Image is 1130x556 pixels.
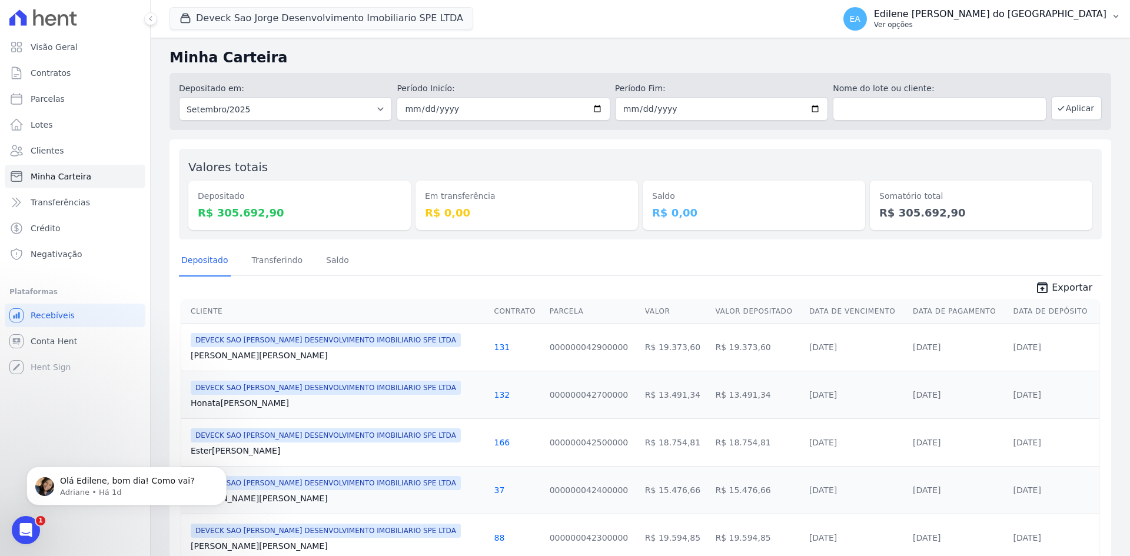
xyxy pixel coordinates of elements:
[191,333,461,347] span: DEVECK SAO [PERSON_NAME] DESENVOLVIMENTO IMOBILIARIO SPE LTDA
[1013,342,1041,352] a: [DATE]
[191,349,484,361] a: [PERSON_NAME][PERSON_NAME]
[31,335,77,347] span: Conta Hent
[913,390,940,399] a: [DATE]
[169,47,1111,68] h2: Minha Carteira
[191,540,484,552] a: [PERSON_NAME][PERSON_NAME]
[710,299,804,324] th: Valor Depositado
[1013,533,1041,542] a: [DATE]
[5,35,145,59] a: Visão Geral
[198,190,401,202] dt: Depositado
[5,165,145,188] a: Minha Carteira
[191,397,484,409] a: Honata[PERSON_NAME]
[550,342,629,352] a: 000000042900000
[169,7,473,29] button: Deveck Sao Jorge Desenvolvimento Imobiliario SPE LTDA
[710,323,804,371] td: R$ 19.373,60
[5,61,145,85] a: Contratos
[834,2,1130,35] button: EA Edilene [PERSON_NAME] do [GEOGRAPHIC_DATA] Ver opções
[550,438,629,447] a: 000000042500000
[809,485,837,495] a: [DATE]
[31,67,71,79] span: Contratos
[805,299,908,324] th: Data de Vencimento
[913,533,940,542] a: [DATE]
[494,485,504,495] a: 37
[494,390,510,399] a: 132
[640,371,711,418] td: R$ 13.491,34
[9,285,141,299] div: Plataformas
[425,190,629,202] dt: Em transferência
[191,381,461,395] span: DEVECK SAO [PERSON_NAME] DESENVOLVIMENTO IMOBILIARIO SPE LTDA
[5,139,145,162] a: Clientes
[31,171,91,182] span: Minha Carteira
[5,329,145,353] a: Conta Hent
[879,190,1083,202] dt: Somatório total
[494,438,510,447] a: 166
[5,304,145,327] a: Recebíveis
[1035,281,1049,295] i: unarchive
[1013,438,1041,447] a: [DATE]
[191,476,461,490] span: DEVECK SAO [PERSON_NAME] DESENVOLVIMENTO IMOBILIARIO SPE LTDA
[809,390,837,399] a: [DATE]
[1013,390,1041,399] a: [DATE]
[640,299,711,324] th: Valor
[31,222,61,234] span: Crédito
[1026,281,1102,297] a: unarchive Exportar
[31,248,82,260] span: Negativação
[908,299,1008,324] th: Data de Pagamento
[1013,485,1041,495] a: [DATE]
[198,205,401,221] dd: R$ 305.692,90
[397,82,610,95] label: Período Inicío:
[640,323,711,371] td: R$ 19.373,60
[494,533,504,542] a: 88
[640,418,711,466] td: R$ 18.754,81
[879,205,1083,221] dd: R$ 305.692,90
[5,113,145,136] a: Lotes
[31,309,75,321] span: Recebíveis
[191,445,484,457] a: Ester[PERSON_NAME]
[545,299,640,324] th: Parcela
[913,342,940,352] a: [DATE]
[550,390,629,399] a: 000000042700000
[615,82,828,95] label: Período Fim:
[710,371,804,418] td: R$ 13.491,34
[850,15,860,23] span: EA
[494,342,510,352] a: 131
[710,418,804,466] td: R$ 18.754,81
[550,533,629,542] a: 000000042300000
[5,87,145,111] a: Parcelas
[188,160,268,174] label: Valores totais
[874,20,1106,29] p: Ver opções
[179,84,244,93] label: Depositado em:
[1052,281,1092,295] span: Exportar
[1009,299,1099,324] th: Data de Depósito
[250,246,305,277] a: Transferindo
[31,41,78,53] span: Visão Geral
[710,466,804,514] td: R$ 15.476,66
[425,205,629,221] dd: R$ 0,00
[1051,96,1102,120] button: Aplicar
[31,197,90,208] span: Transferências
[191,492,484,504] a: [PERSON_NAME][PERSON_NAME]
[9,442,244,524] iframe: Intercom notifications mensagem
[5,191,145,214] a: Transferências
[181,299,489,324] th: Cliente
[913,438,940,447] a: [DATE]
[809,342,837,352] a: [DATE]
[550,485,629,495] a: 000000042400000
[179,246,231,277] a: Depositado
[913,485,940,495] a: [DATE]
[874,8,1106,20] p: Edilene [PERSON_NAME] do [GEOGRAPHIC_DATA]
[36,516,45,525] span: 1
[5,242,145,266] a: Negativação
[324,246,351,277] a: Saldo
[809,533,837,542] a: [DATE]
[191,428,461,442] span: DEVECK SAO [PERSON_NAME] DESENVOLVIMENTO IMOBILIARIO SPE LTDA
[833,82,1046,95] label: Nome do lote ou cliente:
[652,205,856,221] dd: R$ 0,00
[809,438,837,447] a: [DATE]
[640,466,711,514] td: R$ 15.476,66
[31,145,64,157] span: Clientes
